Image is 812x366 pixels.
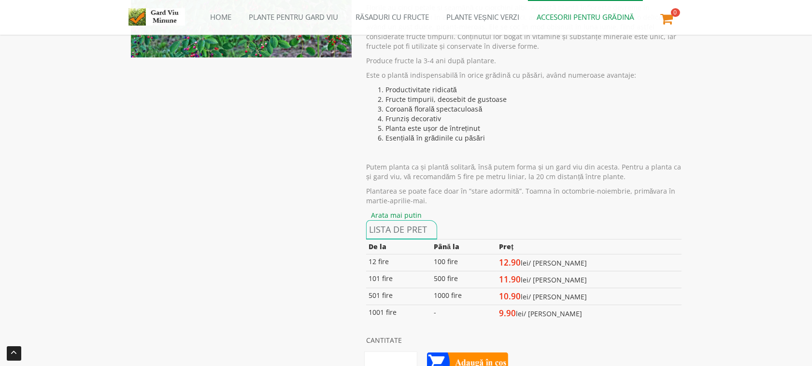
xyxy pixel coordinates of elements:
[431,305,497,322] td: -
[371,211,422,220] a: Arata mai putin
[385,104,682,114] li: Coroană florală spectaculoasă
[385,124,682,133] li: Planta este ușor de întreținut
[366,56,682,66] p: Produce fructe la 3-4 ani după plantare.
[366,186,682,206] p: Plantarea se poate face doar în ”stare adormită”. Toamna în octombrie-noiembrie, primăvara în mar...
[366,254,431,271] td: 12 fire
[497,271,682,288] td: lei/ [PERSON_NAME]
[671,8,680,17] span: 0
[366,271,431,288] td: 101 fire
[497,305,682,322] td: lei/ [PERSON_NAME]
[499,274,521,285] span: 11.90
[499,291,521,302] span: 10.90
[366,70,682,80] p: Este o plantă indispensabilă în orice grădină cu păsări, având numeroase avantaje:
[385,85,682,95] li: Productivitate ridicată
[431,254,497,271] td: 100 fire
[366,162,682,182] p: Putem planta ca și plantă solitară, însă putem forma și un gard viu din acesta. Pentru a planta c...
[497,288,682,305] td: lei/ [PERSON_NAME]
[499,308,516,319] span: 9.90
[385,95,682,104] li: Fructe timpurii, deosebit de gustoase
[366,305,431,322] td: 1001 fire
[431,239,497,254] th: Până la
[366,288,431,305] td: 501 fire
[128,8,185,26] img: Logo
[497,239,682,254] th: Preț
[497,254,682,271] td: lei/ [PERSON_NAME]
[366,334,682,347] h3: Cantitate
[431,288,497,305] td: 1000 fire
[431,271,497,288] td: 500 fire
[366,220,437,240] a: Lista de pret
[385,133,682,143] li: Esențială în grădinile cu păsări
[385,114,682,124] li: Frunziș decorativ
[366,239,431,254] th: De la
[499,257,521,268] span: 12.90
